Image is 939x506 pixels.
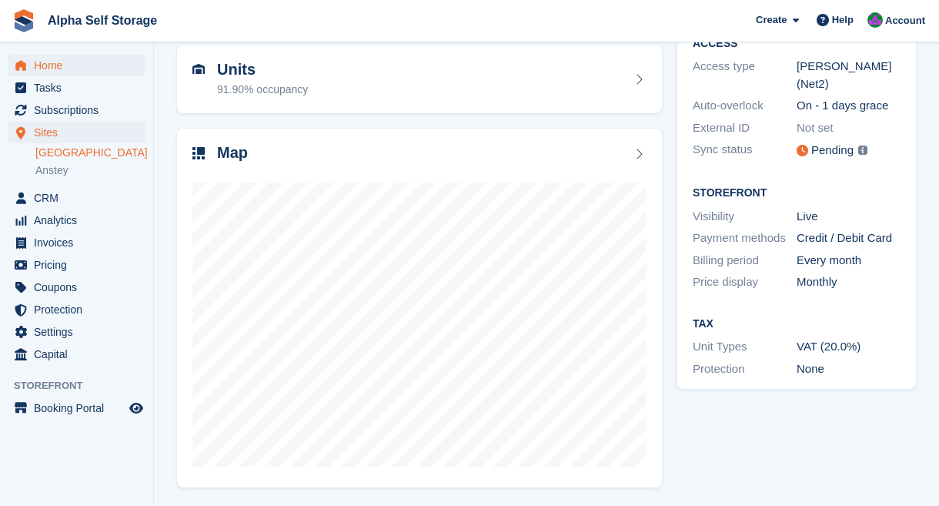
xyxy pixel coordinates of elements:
span: Account [885,13,925,28]
a: menu [8,232,145,253]
span: Settings [34,321,126,343]
a: Map [177,129,662,488]
a: Preview store [127,399,145,417]
span: Analytics [34,209,126,231]
span: Invoices [34,232,126,253]
div: Pending [811,142,854,159]
div: Auto-overlock [693,97,797,115]
div: Billing period [693,252,797,270]
div: VAT (20.0%) [797,338,901,356]
a: menu [8,209,145,231]
div: Monthly [797,273,901,291]
a: menu [8,299,145,320]
h2: Units [217,61,308,79]
div: Payment methods [693,230,797,247]
div: Not set [797,119,901,137]
a: menu [8,343,145,365]
div: External ID [693,119,797,137]
span: Subscriptions [34,99,126,121]
a: Anstey [35,163,145,178]
span: Sites [34,122,126,143]
div: Live [797,208,901,226]
div: 91.90% occupancy [217,82,308,98]
div: [PERSON_NAME] (Net2) [797,58,901,92]
div: Price display [693,273,797,291]
a: [GEOGRAPHIC_DATA] [35,146,145,160]
span: Help [832,12,854,28]
a: menu [8,55,145,76]
div: Visibility [693,208,797,226]
img: James Bambury [867,12,883,28]
div: Sync status [693,141,797,160]
div: Protection [693,360,797,378]
img: stora-icon-8386f47178a22dfd0bd8f6a31ec36ba5ce8667c1dd55bd0f319d3a0aa187defe.svg [12,9,35,32]
span: Home [34,55,126,76]
a: menu [8,397,145,419]
div: On - 1 days grace [797,97,901,115]
div: Access type [693,58,797,92]
div: Every month [797,252,901,270]
a: menu [8,122,145,143]
span: Protection [34,299,126,320]
a: menu [8,187,145,209]
a: Units 91.90% occupancy [177,45,662,113]
a: menu [8,321,145,343]
h2: ACCESS [693,38,901,50]
h2: Map [217,144,248,162]
img: map-icn-33ee37083ee616e46c38cad1a60f524a97daa1e2b2c8c0bc3eb3415660979fc1.svg [192,147,205,159]
span: Tasks [34,77,126,99]
span: Pricing [34,254,126,276]
a: menu [8,276,145,298]
img: unit-icn-7be61d7bf1b0ce9d3e12c5938cc71ed9869f7b940bace4675aadf7bd6d80202e.svg [192,64,205,75]
span: Create [756,12,787,28]
span: Booking Portal [34,397,126,419]
a: Alpha Self Storage [42,8,163,33]
a: menu [8,77,145,99]
span: Storefront [14,378,153,394]
div: Unit Types [693,338,797,356]
div: None [797,360,901,378]
span: CRM [34,187,126,209]
img: icon-info-grey-7440780725fd019a000dd9b08b2336e03edf1995a4989e88bcd33f0948082b44.svg [858,146,867,155]
div: Credit / Debit Card [797,230,901,247]
h2: Tax [693,318,901,330]
a: menu [8,99,145,121]
span: Capital [34,343,126,365]
a: menu [8,254,145,276]
h2: Storefront [693,187,901,199]
span: Coupons [34,276,126,298]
